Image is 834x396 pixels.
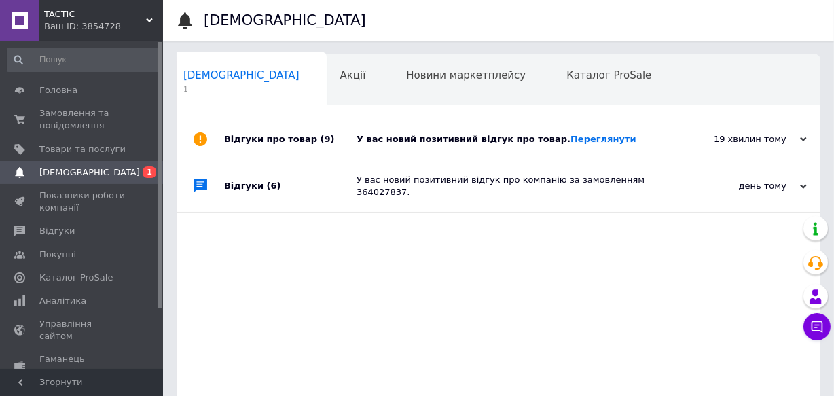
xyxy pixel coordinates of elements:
[570,134,636,144] a: Переглянути
[406,69,526,82] span: Новини маркетплейсу
[39,353,126,378] span: Гаманець компанії
[39,143,126,156] span: Товари та послуги
[357,174,671,198] div: У вас новий позитивний відгук про компанію за замовленням 364027837.
[39,249,76,261] span: Покупці
[7,48,160,72] input: Пошук
[44,20,163,33] div: Ваш ID: 3854728
[39,295,86,307] span: Аналітика
[671,180,807,192] div: день тому
[44,8,146,20] span: TACTIC
[39,107,126,132] span: Замовлення та повідомлення
[183,69,300,82] span: [DEMOGRAPHIC_DATA]
[357,133,671,145] div: У вас новий позитивний відгук про товар.
[340,69,366,82] span: Акції
[183,84,300,94] span: 1
[321,134,335,144] span: (9)
[267,181,281,191] span: (6)
[671,133,807,145] div: 19 хвилин тому
[224,119,357,160] div: Відгуки про товар
[566,69,651,82] span: Каталог ProSale
[39,190,126,214] span: Показники роботи компанії
[39,318,126,342] span: Управління сайтом
[39,272,113,284] span: Каталог ProSale
[39,225,75,237] span: Відгуки
[143,166,156,178] span: 1
[224,160,357,212] div: Відгуки
[39,84,77,96] span: Головна
[39,166,140,179] span: [DEMOGRAPHIC_DATA]
[204,12,366,29] h1: [DEMOGRAPHIC_DATA]
[803,313,831,340] button: Чат з покупцем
